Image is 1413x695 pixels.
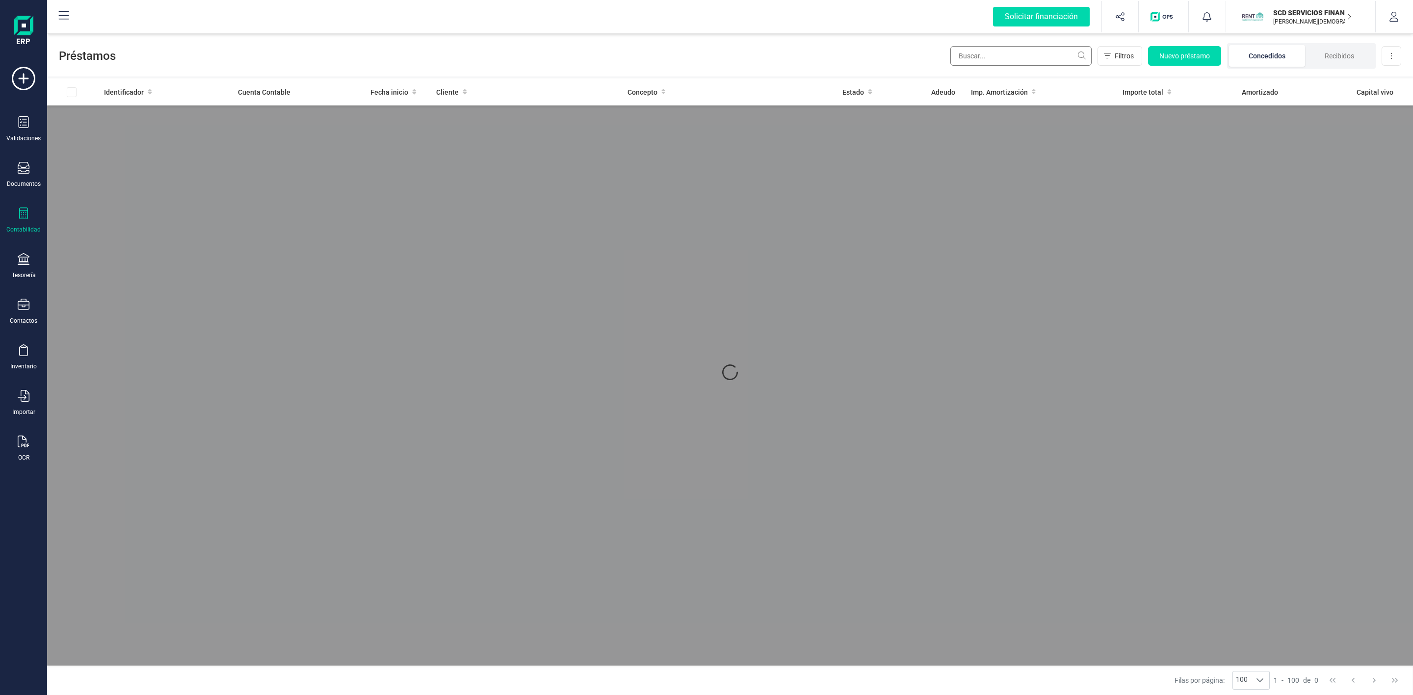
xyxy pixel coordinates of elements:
div: Documentos [7,180,41,188]
span: Estado [842,87,864,97]
img: Logo Finanedi [14,16,33,47]
button: Last Page [1386,671,1404,690]
span: Fecha inicio [370,87,408,97]
span: 100 [1287,675,1299,685]
span: Imp. Amortización [971,87,1028,97]
img: SC [1242,6,1263,27]
span: Adeudo [931,87,955,97]
span: Préstamos [59,48,950,64]
span: Cliente [436,87,459,97]
span: Amortizado [1242,87,1278,97]
p: SCD SERVICIOS FINANCIEROS SL [1273,8,1352,18]
span: Cuenta Contable [238,87,290,97]
button: SCSCD SERVICIOS FINANCIEROS SL[PERSON_NAME][DEMOGRAPHIC_DATA][DEMOGRAPHIC_DATA] [1238,1,1363,32]
button: Logo de OPS [1145,1,1182,32]
div: Importar [12,408,35,416]
div: Validaciones [6,134,41,142]
span: Importe total [1123,87,1163,97]
span: Filtros [1115,51,1134,61]
button: Solicitar financiación [981,1,1101,32]
span: Identificador [104,87,144,97]
div: Contactos [10,317,37,325]
span: 0 [1314,675,1318,685]
button: Next Page [1365,671,1384,690]
button: Previous Page [1344,671,1362,690]
div: Solicitar financiación [993,7,1090,26]
button: Filtros [1098,46,1142,66]
span: Nuevo préstamo [1159,51,1210,61]
div: Filas por página: [1175,671,1270,690]
p: [PERSON_NAME][DEMOGRAPHIC_DATA][DEMOGRAPHIC_DATA] [1273,18,1352,26]
span: 100 [1233,671,1251,689]
span: Concepto [628,87,657,97]
img: Logo de OPS [1151,12,1177,22]
div: Inventario [10,362,37,370]
div: OCR [18,454,29,462]
span: de [1303,675,1310,685]
button: Nuevo préstamo [1148,46,1221,66]
span: 1 [1274,675,1278,685]
input: Buscar... [950,46,1092,66]
li: Recibidos [1305,45,1374,67]
button: First Page [1323,671,1342,690]
span: Capital vivo [1357,87,1393,97]
div: Contabilidad [6,226,41,233]
li: Concedidos [1229,45,1305,67]
div: Tesorería [12,271,36,279]
div: - [1274,675,1318,685]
